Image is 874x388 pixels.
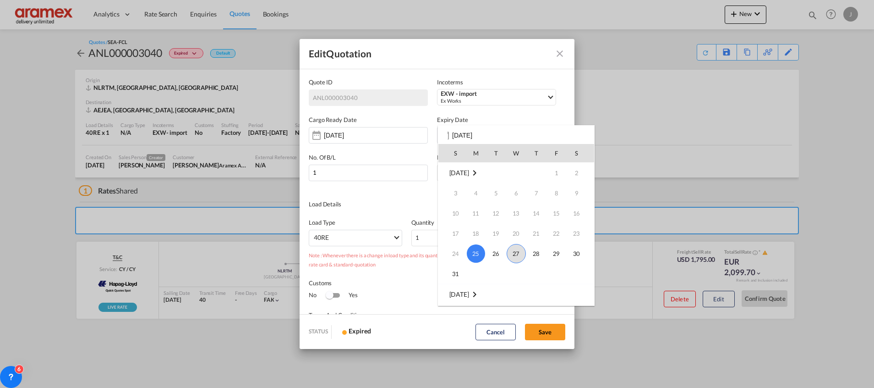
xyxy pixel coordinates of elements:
td: Sunday August 17 2025 [438,223,466,244]
span: 29 [547,244,566,263]
span: 27 [507,244,526,263]
tr: Week 2 [438,183,594,203]
td: Saturday August 30 2025 [567,244,594,264]
td: Monday August 25 2025 [466,244,486,264]
md-calendar: Calendar [438,144,594,305]
td: Sunday August 31 2025 [438,264,466,284]
span: [DATE] [449,169,469,177]
p: Subject to space and availability of equipment and trucks. [9,25,246,34]
td: August 2025 [438,163,506,183]
td: Wednesday August 6 2025 [506,183,526,203]
th: T [526,144,546,162]
td: Saturday August 2 2025 [567,163,594,183]
td: Sunday August 3 2025 [438,183,466,203]
td: Monday August 18 2025 [466,223,486,244]
td: Saturday August 9 2025 [567,183,594,203]
span: 30 [568,244,586,263]
span: 25 [467,244,485,263]
th: S [567,144,594,162]
td: Wednesday August 13 2025 [506,203,526,223]
td: Monday August 11 2025 [466,203,486,223]
td: Friday August 29 2025 [546,244,567,264]
p: Freight & trucking related charges are valid at time of shipment (VATOS). [9,9,246,19]
tr: Week 5 [438,244,594,264]
td: Friday August 15 2025 [546,203,567,223]
th: W [506,144,526,162]
th: M [466,144,486,162]
td: Tuesday August 5 2025 [486,183,506,203]
td: Sunday August 24 2025 [438,244,466,264]
td: Saturday August 23 2025 [567,223,594,244]
span: 31 [447,265,465,283]
p: Subject to demurrage/detention at both sides on the terminal. [9,40,246,50]
tr: Week undefined [438,284,594,305]
td: Thursday August 21 2025 [526,223,546,244]
td: Friday August 1 2025 [546,163,567,183]
td: Saturday August 16 2025 [567,203,594,223]
td: Tuesday August 26 2025 [486,244,506,264]
tr: Week 6 [438,264,594,284]
td: Sunday August 10 2025 [438,203,466,223]
span: 28 [527,244,546,263]
td: Wednesday August 20 2025 [506,223,526,244]
tr: Week 3 [438,203,594,223]
th: S [438,144,466,162]
span: [DATE] [449,290,469,298]
span: 26 [487,244,505,263]
th: T [486,144,506,162]
td: Wednesday August 27 2025 [506,244,526,264]
td: Tuesday August 19 2025 [486,223,506,244]
tr: Week 4 [438,223,594,244]
td: Friday August 22 2025 [546,223,567,244]
tr: Week 1 [438,163,594,183]
td: September 2025 [438,284,594,305]
td: Thursday August 14 2025 [526,203,546,223]
td: Thursday August 7 2025 [526,183,546,203]
td: Monday August 4 2025 [466,183,486,203]
p: When the carrier decides to roll-over the booking / shipment, rates for the new vessel / sailing ... [9,55,246,75]
td: Thursday August 28 2025 [526,244,546,264]
body: Editor, editor38 [9,9,246,315]
th: F [546,144,567,162]
td: Tuesday August 12 2025 [486,203,506,223]
td: Friday August 8 2025 [546,183,567,203]
p: In case of roll-overs and/or departure delays all charges like storage / demurrage that may occur... [9,81,246,100]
